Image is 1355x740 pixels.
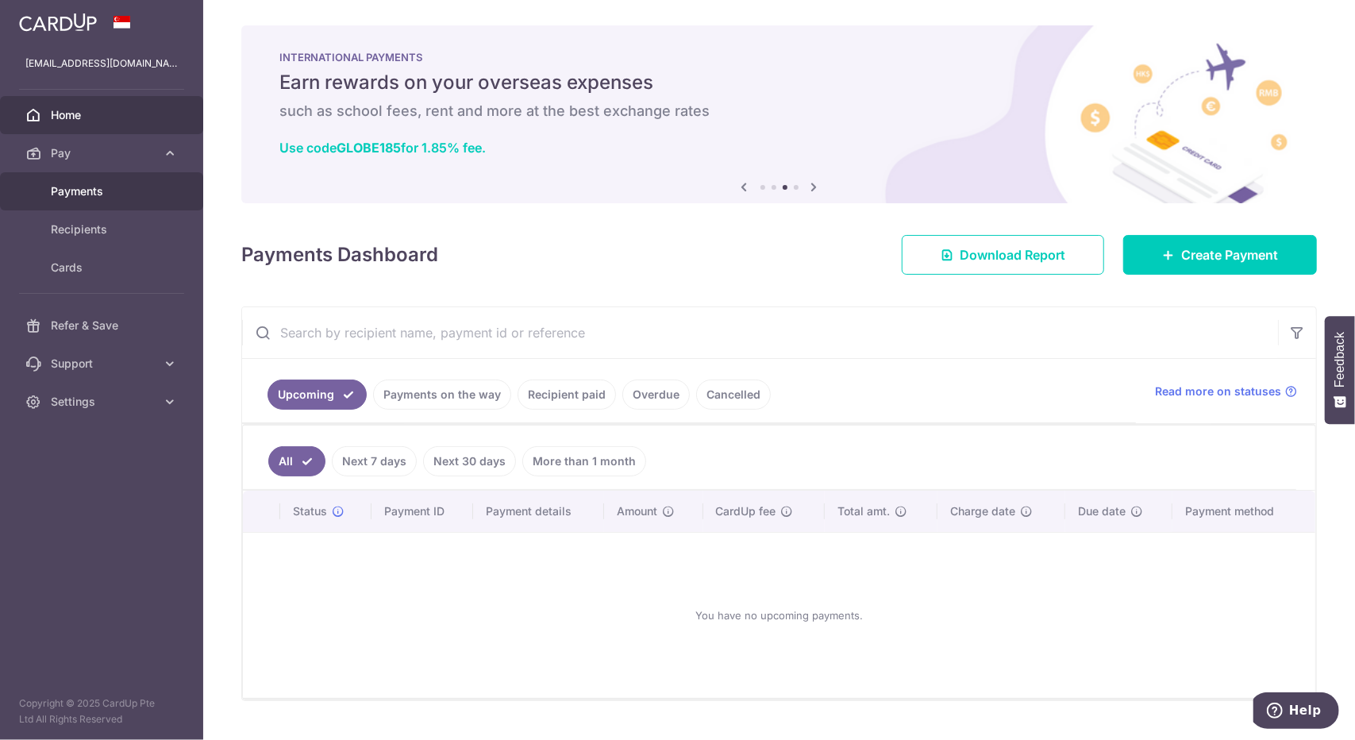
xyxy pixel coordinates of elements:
[241,25,1317,203] img: International Payment Banner
[25,56,178,71] p: [EMAIL_ADDRESS][DOMAIN_NAME]
[293,503,327,519] span: Status
[51,145,156,161] span: Pay
[242,307,1278,358] input: Search by recipient name, payment id or reference
[51,356,156,372] span: Support
[1078,503,1126,519] span: Due date
[622,380,690,410] a: Overdue
[696,380,771,410] a: Cancelled
[279,102,1279,121] h6: such as school fees, rent and more at the best exchange rates
[960,245,1065,264] span: Download Report
[332,446,417,476] a: Next 7 days
[617,503,657,519] span: Amount
[1333,332,1347,387] span: Feedback
[371,491,473,532] th: Payment ID
[262,545,1296,685] div: You have no upcoming payments.
[1155,383,1281,399] span: Read more on statuses
[51,394,156,410] span: Settings
[1325,316,1355,424] button: Feedback - Show survey
[51,260,156,276] span: Cards
[279,140,486,156] a: Use codeGLOBE185for 1.85% fee.
[279,70,1279,95] h5: Earn rewards on your overseas expenses
[1155,383,1297,399] a: Read more on statuses
[337,140,401,156] b: GLOBE185
[837,503,890,519] span: Total amt.
[518,380,616,410] a: Recipient paid
[268,446,325,476] a: All
[423,446,516,476] a: Next 30 days
[902,235,1104,275] a: Download Report
[51,183,156,199] span: Payments
[373,380,511,410] a: Payments on the way
[241,241,438,269] h4: Payments Dashboard
[51,222,156,237] span: Recipients
[1123,235,1317,275] a: Create Payment
[473,491,605,532] th: Payment details
[1181,245,1278,264] span: Create Payment
[1172,491,1315,532] th: Payment method
[950,503,1015,519] span: Charge date
[716,503,776,519] span: CardUp fee
[51,318,156,333] span: Refer & Save
[268,380,367,410] a: Upcoming
[279,51,1279,64] p: INTERNATIONAL PAYMENTS
[51,107,156,123] span: Home
[522,446,646,476] a: More than 1 month
[1253,692,1339,732] iframe: Opens a widget where you can find more information
[19,13,97,32] img: CardUp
